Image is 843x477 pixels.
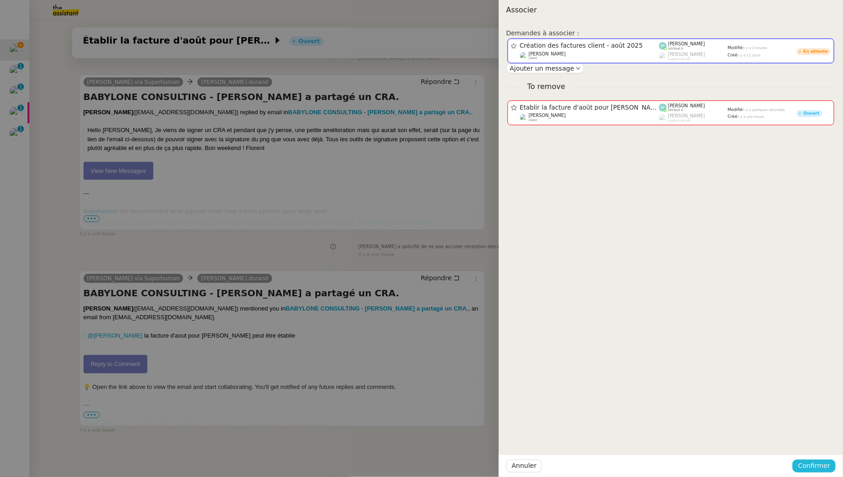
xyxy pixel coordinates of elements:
[529,113,566,118] span: [PERSON_NAME]
[659,41,728,50] app-user-label: attribué à
[659,103,728,112] app-user-label: attribué à
[668,108,683,112] span: attribué à
[659,104,667,111] img: svg
[668,47,683,50] span: attribué à
[520,81,573,93] span: To remove
[793,460,836,472] button: Confirmer
[728,53,737,57] span: Créé
[737,53,761,57] span: il y a 12 jours
[520,105,659,111] span: Établir la facture d'août pour [PERSON_NAME]
[506,6,537,14] span: Associer
[506,460,542,472] button: Annuler
[728,45,743,50] span: Modifié
[743,108,785,112] span: il y a quelques secondes
[506,63,584,73] button: Ajouter un message
[659,42,667,50] img: svg
[659,113,728,122] app-user-label: suppervisé par
[512,460,536,471] span: Annuler
[520,52,528,60] img: users%2FSg6jQljroSUGpSfKFUOPmUmNaZ23%2Favatar%2FUntitled.png
[668,52,705,57] span: [PERSON_NAME]
[804,50,828,54] div: En attente
[668,57,691,61] span: suppervisé par
[743,46,767,50] span: il y a 3 heures
[668,113,705,118] span: [PERSON_NAME]
[520,113,659,122] app-user-detailed-label: client
[510,64,574,73] span: Ajouter un message
[506,28,836,39] div: Demandes à associer :
[668,119,691,122] span: suppervisé par
[668,103,705,108] span: [PERSON_NAME]
[659,114,667,122] img: users%2FyQfMwtYgTqhRP2YHWHmG2s2LYaD3%2Favatar%2Fprofile-pic.png
[529,51,566,56] span: [PERSON_NAME]
[520,114,528,122] img: users%2FSg6jQljroSUGpSfKFUOPmUmNaZ23%2Favatar%2FUntitled.png
[728,107,743,112] span: Modifié
[737,115,765,119] span: il y a une heure
[804,111,820,116] div: Ouvert
[728,114,737,119] span: Créé
[520,51,659,61] app-user-detailed-label: client
[668,41,705,46] span: [PERSON_NAME]
[529,118,537,122] span: client
[520,43,659,49] span: Création des factures client - août 2025
[529,56,537,60] span: client
[659,52,667,60] img: users%2FyQfMwtYgTqhRP2YHWHmG2s2LYaD3%2Favatar%2Fprofile-pic.png
[798,460,830,471] span: Confirmer
[659,52,728,61] app-user-label: suppervisé par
